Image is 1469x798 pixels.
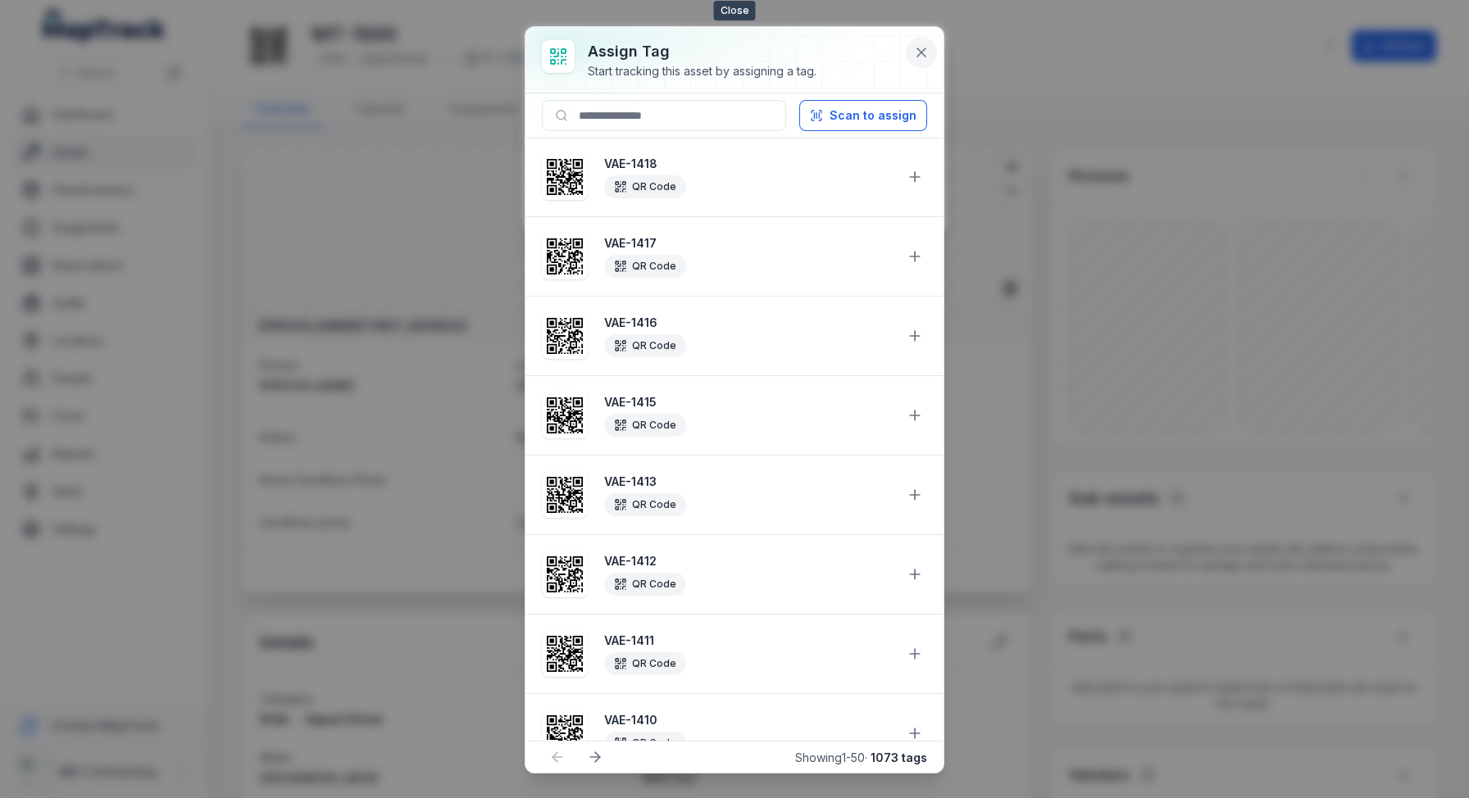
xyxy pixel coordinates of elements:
[604,712,893,728] strong: VAE-1410
[604,553,893,569] strong: VAE-1412
[588,63,816,79] div: Start tracking this asset by assigning a tag.
[604,156,893,172] strong: VAE-1418
[604,394,893,410] strong: VAE-1415
[604,255,686,278] div: QR Code
[604,732,686,755] div: QR Code
[604,573,686,596] div: QR Code
[604,175,686,198] div: QR Code
[795,750,927,764] span: Showing 1 - 50 ·
[604,334,686,357] div: QR Code
[871,750,927,764] strong: 1073 tags
[604,414,686,437] div: QR Code
[604,315,893,331] strong: VAE-1416
[604,235,893,252] strong: VAE-1417
[714,1,756,20] span: Close
[604,474,893,490] strong: VAE-1413
[604,633,893,649] strong: VAE-1411
[588,40,816,63] h3: Assign tag
[604,493,686,516] div: QR Code
[799,100,927,131] button: Scan to assign
[604,652,686,675] div: QR Code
